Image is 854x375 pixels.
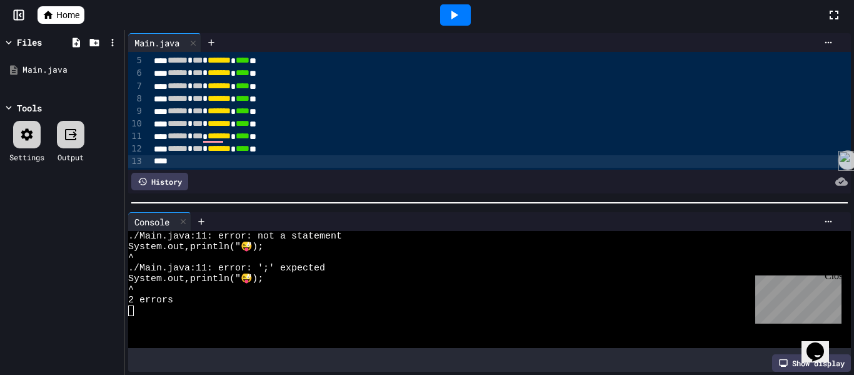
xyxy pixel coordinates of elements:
[128,54,144,67] div: 5
[128,231,342,242] span: ./Main.java:11: error: not a statement
[128,36,186,49] div: Main.java
[17,36,42,49] div: Files
[128,33,201,52] div: Main.java
[58,152,84,163] div: Output
[128,263,325,274] span: ./Main.java:11: error: ';' expected
[241,242,246,252] span: 😜
[128,105,144,118] div: 9
[128,252,134,263] span: ^
[772,354,851,372] div: Show display
[241,274,246,284] span: 😜
[5,5,86,80] div: Chat with us now!Close
[128,80,144,93] div: 7
[128,168,144,180] div: 14
[23,64,120,76] div: Main.java
[128,143,144,155] div: 12
[56,9,79,21] span: Home
[17,101,42,115] div: Tools
[246,242,263,252] span: ");
[131,173,188,190] div: History
[128,67,144,80] div: 6
[128,212,191,231] div: Console
[38,6,84,24] a: Home
[128,118,144,130] div: 10
[9,152,44,163] div: Settings
[128,130,144,143] div: 11
[128,295,173,306] span: 2 errors
[128,242,241,252] span: System.out,println("
[150,2,851,195] div: To enrich screen reader interactions, please activate Accessibility in Grammarly extension settings
[128,93,144,105] div: 8
[128,284,134,295] span: ^
[128,215,176,229] div: Console
[246,274,263,284] span: ");
[128,155,144,168] div: 13
[128,274,241,284] span: System.out,println("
